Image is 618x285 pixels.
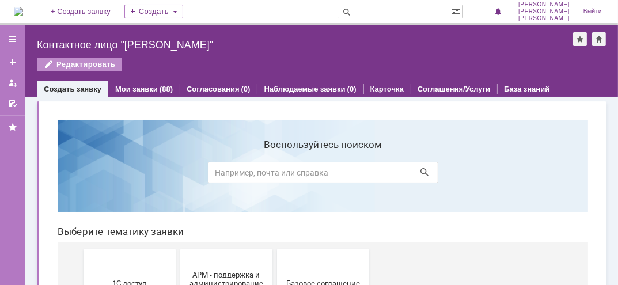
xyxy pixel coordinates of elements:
div: Контактное лицо "[PERSON_NAME]" [37,39,573,51]
div: (88) [160,85,173,93]
button: 1С доступ [35,138,127,207]
a: Карточка [370,85,404,93]
span: 1С доступ [39,168,124,177]
label: Воспользуйтесь поиском [160,28,390,40]
img: logo [14,7,23,16]
a: Мои согласования [3,94,22,113]
div: (0) [241,85,251,93]
span: Расширенный поиск [451,5,462,16]
header: Выберите тематику заявки [9,115,540,127]
div: Сделать домашней страницей [592,32,606,46]
a: Перейти на домашнюю страницу [14,7,23,16]
button: Базовое соглашение [229,138,321,207]
a: База знаний [504,85,549,93]
span: [PERSON_NAME] [518,1,570,8]
button: АРМ - поддержка и администрирование рабочих мест [132,138,224,207]
a: Создать заявку [3,53,22,71]
a: Наблюдаемые заявки [264,85,345,93]
span: [PERSON_NAME] [518,8,570,15]
a: Создать заявку [44,85,101,93]
div: Создать [124,5,183,18]
span: АРМ - поддержка и администрирование рабочих мест [135,159,221,185]
span: Базовое соглашение [232,168,317,177]
div: Добавить в избранное [573,32,587,46]
a: Мои заявки [115,85,158,93]
a: Согласования [187,85,240,93]
span: [PERSON_NAME] [518,15,570,22]
div: (0) [347,85,357,93]
a: Мои заявки [3,74,22,92]
input: Например, почта или справка [160,51,390,73]
a: Соглашения/Услуги [418,85,490,93]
